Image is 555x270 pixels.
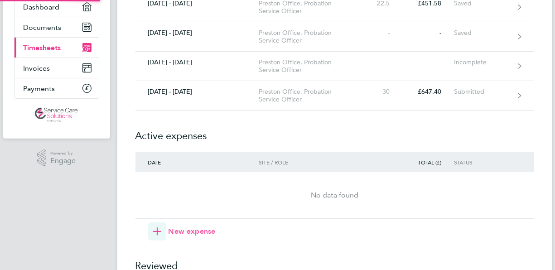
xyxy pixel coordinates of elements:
a: [DATE] - [DATE]Preston Office, Probation Service Officer30£647.40Submitted [135,81,534,111]
a: [DATE] - [DATE]Preston Office, Probation Service OfficerIncomplete [135,52,534,81]
div: Submitted [454,88,510,96]
div: Preston Office, Probation Service Officer [259,88,362,103]
div: [DATE] - [DATE] [135,88,259,96]
span: Powered by [50,149,76,157]
div: [DATE] - [DATE] [135,58,259,66]
a: [DATE] - [DATE]Preston Office, Probation Service Officer--Saved [135,22,534,52]
h2: Active expenses [135,111,534,152]
a: Powered byEngage [37,149,76,167]
div: Saved [454,29,510,37]
a: Payments [14,78,99,98]
span: Dashboard [24,3,60,11]
div: Total (£) [402,159,454,165]
img: servicecare-logo-retina.png [35,108,77,122]
div: Status [454,159,510,165]
div: No data found [135,190,534,201]
div: Preston Office, Probation Service Officer [259,58,362,74]
div: [DATE] - [DATE] [135,29,259,37]
a: Go to home page [14,108,99,122]
span: Invoices [24,64,50,72]
span: Engage [50,157,76,165]
span: Documents [24,23,62,32]
span: New expense [169,226,216,237]
button: New expense [148,222,216,241]
a: Timesheets [14,38,99,58]
div: - [402,29,454,37]
div: Site / Role [259,159,362,165]
div: 30 [362,88,402,96]
div: Preston Office, Probation Service Officer [259,29,362,44]
span: Timesheets [24,43,61,52]
div: Incomplete [454,58,510,66]
div: Date [135,159,259,165]
a: Invoices [14,58,99,78]
div: £647.40 [402,88,454,96]
span: Payments [24,84,55,93]
div: - [362,29,402,37]
a: Documents [14,17,99,37]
